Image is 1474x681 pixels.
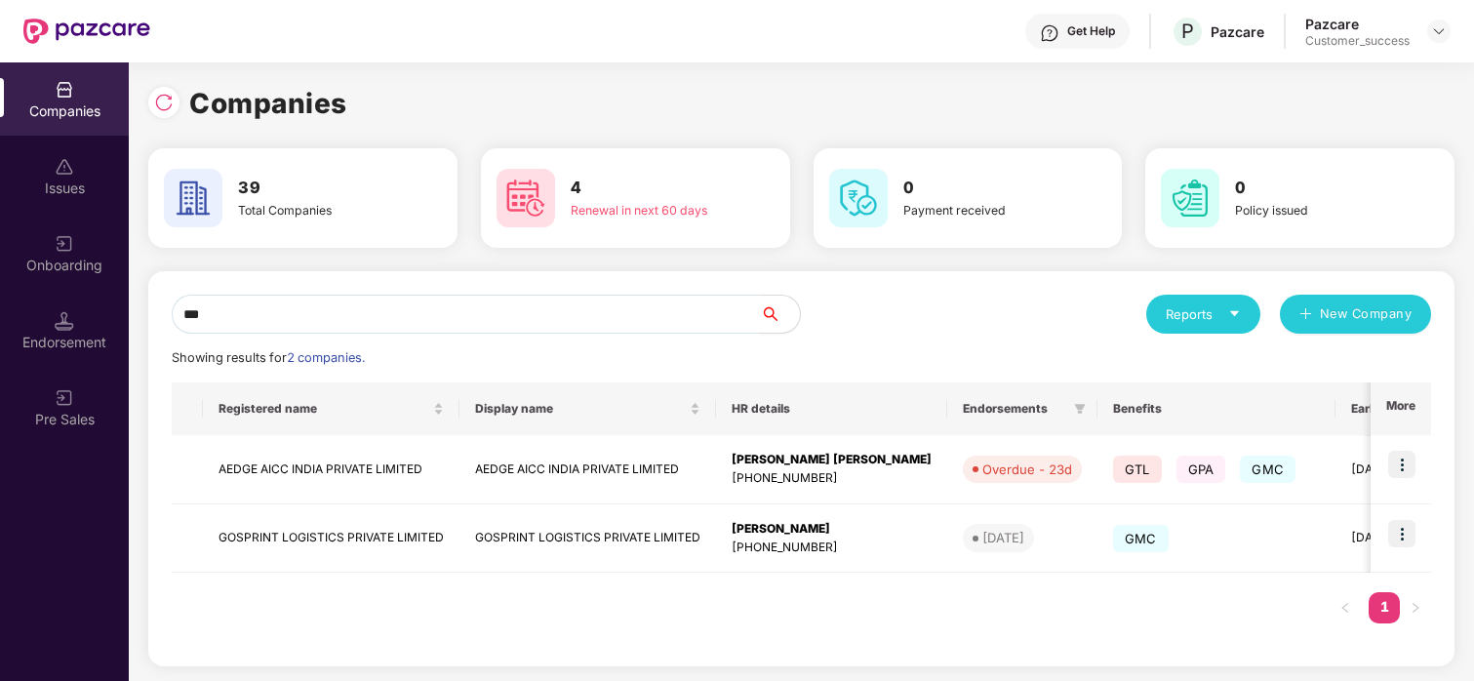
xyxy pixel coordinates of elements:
[1181,20,1194,43] span: P
[287,350,365,365] span: 2 companies.
[1228,307,1241,320] span: caret-down
[1067,23,1115,39] div: Get Help
[1113,456,1162,483] span: GTL
[1166,304,1241,324] div: Reports
[55,388,74,408] img: svg+xml;base64,PHN2ZyB3aWR0aD0iMjAiIGhlaWdodD0iMjAiIHZpZXdCb3g9IjAgMCAyMCAyMCIgZmlsbD0ibm9uZSIgeG...
[829,169,888,227] img: svg+xml;base64,PHN2ZyB4bWxucz0iaHR0cDovL3d3dy53My5vcmcvMjAwMC9zdmciIHdpZHRoPSI2MCIgaGVpZ2h0PSI2MC...
[1339,602,1351,614] span: left
[1400,592,1431,623] button: right
[1369,592,1400,621] a: 1
[760,306,800,322] span: search
[571,176,726,201] h3: 4
[1369,592,1400,623] li: 1
[732,451,932,469] div: [PERSON_NAME] [PERSON_NAME]
[1074,403,1086,415] span: filter
[963,401,1066,417] span: Endorsements
[189,82,347,125] h1: Companies
[732,539,932,557] div: [PHONE_NUMBER]
[1161,169,1219,227] img: svg+xml;base64,PHN2ZyB4bWxucz0iaHR0cDovL3d3dy53My5vcmcvMjAwMC9zdmciIHdpZHRoPSI2MCIgaGVpZ2h0PSI2MC...
[1235,201,1390,220] div: Policy issued
[1431,23,1447,39] img: svg+xml;base64,PHN2ZyBpZD0iRHJvcGRvd24tMzJ4MzIiIHhtbG5zPSJodHRwOi8vd3d3LnczLm9yZy8yMDAwL3N2ZyIgd2...
[1388,451,1415,478] img: icon
[1280,295,1431,334] button: plusNew Company
[219,401,429,417] span: Registered name
[903,201,1058,220] div: Payment received
[1320,304,1413,324] span: New Company
[1070,397,1090,421] span: filter
[203,435,459,504] td: AEDGE AICC INDIA PRIVATE LIMITED
[203,504,459,574] td: GOSPRINT LOGISTICS PRIVATE LIMITED
[55,157,74,177] img: svg+xml;base64,PHN2ZyBpZD0iSXNzdWVzX2Rpc2FibGVkIiB4bWxucz0iaHR0cDovL3d3dy53My5vcmcvMjAwMC9zdmciIH...
[55,80,74,100] img: svg+xml;base64,PHN2ZyBpZD0iQ29tcGFuaWVzIiB4bWxucz0iaHR0cDovL3d3dy53My5vcmcvMjAwMC9zdmciIHdpZHRoPS...
[1040,23,1059,43] img: svg+xml;base64,PHN2ZyBpZD0iSGVscC0zMngzMiIgeG1sbnM9Imh0dHA6Ly93d3cudzMub3JnLzIwMDAvc3ZnIiB3aWR0aD...
[164,169,222,227] img: svg+xml;base64,PHN2ZyB4bWxucz0iaHR0cDovL3d3dy53My5vcmcvMjAwMC9zdmciIHdpZHRoPSI2MCIgaGVpZ2h0PSI2MC...
[1388,520,1415,547] img: icon
[1305,15,1410,33] div: Pazcare
[459,504,716,574] td: GOSPRINT LOGISTICS PRIVATE LIMITED
[23,19,150,44] img: New Pazcare Logo
[982,528,1024,547] div: [DATE]
[982,460,1072,479] div: Overdue - 23d
[1235,176,1390,201] h3: 0
[903,176,1058,201] h3: 0
[1330,592,1361,623] li: Previous Page
[760,295,801,334] button: search
[1410,602,1421,614] span: right
[172,350,365,365] span: Showing results for
[475,401,686,417] span: Display name
[1335,382,1461,435] th: Earliest Renewal
[55,234,74,254] img: svg+xml;base64,PHN2ZyB3aWR0aD0iMjAiIGhlaWdodD0iMjAiIHZpZXdCb3g9IjAgMCAyMCAyMCIgZmlsbD0ibm9uZSIgeG...
[571,201,726,220] div: Renewal in next 60 days
[238,201,393,220] div: Total Companies
[1330,592,1361,623] button: left
[1371,382,1431,435] th: More
[238,176,393,201] h3: 39
[1299,307,1312,323] span: plus
[1097,382,1335,435] th: Benefits
[1240,456,1295,483] span: GMC
[1211,22,1264,41] div: Pazcare
[1176,456,1226,483] span: GPA
[459,435,716,504] td: AEDGE AICC INDIA PRIVATE LIMITED
[459,382,716,435] th: Display name
[716,382,947,435] th: HR details
[1335,435,1461,504] td: [DATE]
[1400,592,1431,623] li: Next Page
[1113,525,1169,552] span: GMC
[497,169,555,227] img: svg+xml;base64,PHN2ZyB4bWxucz0iaHR0cDovL3d3dy53My5vcmcvMjAwMC9zdmciIHdpZHRoPSI2MCIgaGVpZ2h0PSI2MC...
[732,520,932,539] div: [PERSON_NAME]
[154,93,174,112] img: svg+xml;base64,PHN2ZyBpZD0iUmVsb2FkLTMyeDMyIiB4bWxucz0iaHR0cDovL3d3dy53My5vcmcvMjAwMC9zdmciIHdpZH...
[203,382,459,435] th: Registered name
[732,469,932,488] div: [PHONE_NUMBER]
[1305,33,1410,49] div: Customer_success
[1335,504,1461,574] td: [DATE]
[55,311,74,331] img: svg+xml;base64,PHN2ZyB3aWR0aD0iMTQuNSIgaGVpZ2h0PSIxNC41IiB2aWV3Qm94PSIwIDAgMTYgMTYiIGZpbGw9Im5vbm...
